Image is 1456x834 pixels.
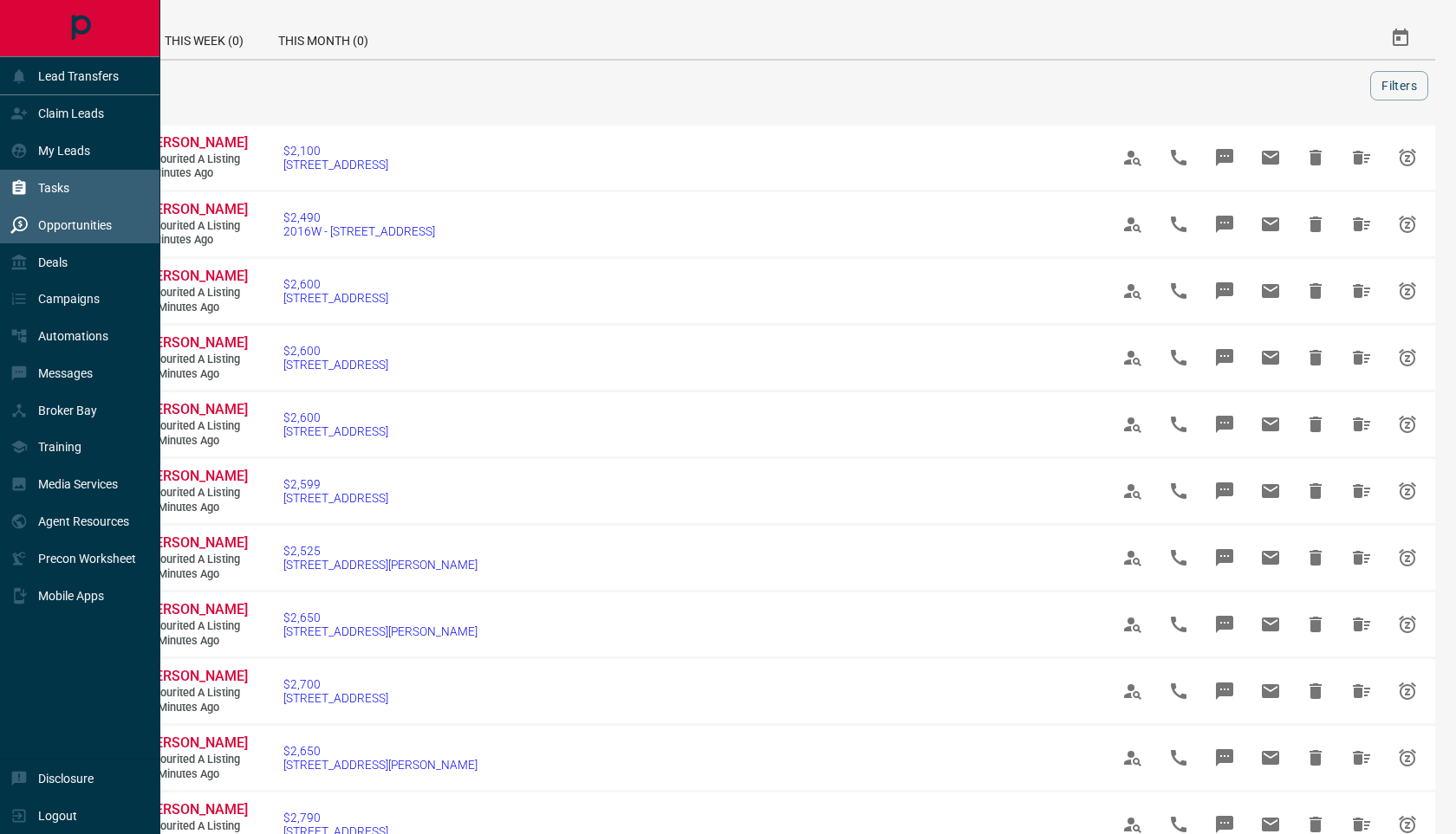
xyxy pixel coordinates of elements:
[143,753,247,767] span: Favourited a Listing
[1112,337,1154,378] span: View Profile
[1250,204,1291,245] span: Email
[1295,604,1336,645] span: Hide
[143,601,248,617] span: [PERSON_NAME]
[1387,270,1428,312] span: Snooze
[1204,204,1245,245] span: Message
[1341,470,1382,512] span: Hide All from Sayali Gaidhani
[143,767,247,782] span: 29 minutes ago
[143,301,247,315] span: 16 minutes ago
[1112,404,1154,445] span: View Profile
[1341,137,1382,178] span: Hide All from Diana Muñoz
[1387,737,1428,779] span: Snooze
[143,668,247,686] a: [PERSON_NAME]
[143,166,247,181] span: 8 minutes ago
[143,553,247,567] span: Favourited a Listing
[143,268,247,286] a: [PERSON_NAME]
[1387,204,1428,245] span: Snooze
[1295,204,1336,245] span: Hide
[1295,670,1336,712] span: Hide
[143,534,247,553] a: [PERSON_NAME]
[283,677,388,691] span: $2,700
[1158,737,1199,779] span: Call
[1387,537,1428,579] span: Snooze
[1158,204,1199,245] span: Call
[283,558,478,572] span: [STREET_ADDRESS][PERSON_NAME]
[1387,404,1428,445] span: Snooze
[283,210,435,238] a: $2,4902016W - [STREET_ADDRESS]
[143,419,247,434] span: Favourited a Listing
[1341,270,1382,312] span: Hide All from Sayali Gaidhani
[143,486,247,501] span: Favourited a Listing
[143,801,247,819] a: [PERSON_NAME]
[1341,670,1382,712] span: Hide All from Sayali Gaidhani
[1158,604,1199,645] span: Call
[1204,670,1245,712] span: Message
[1204,470,1245,512] span: Message
[1204,337,1245,378] span: Message
[143,534,248,551] span: [PERSON_NAME]
[1158,137,1199,178] span: Call
[143,134,247,152] a: [PERSON_NAME]
[143,468,247,486] a: [PERSON_NAME]
[1204,270,1245,312] span: Message
[283,144,388,171] a: $2,100[STREET_ADDRESS]
[1341,604,1382,645] span: Hide All from Sayali Gaidhani
[1112,737,1154,779] span: View Profile
[283,611,478,624] span: $2,650
[1295,737,1336,779] span: Hide
[143,201,247,219] a: [PERSON_NAME]
[1387,470,1428,512] span: Snooze
[1250,670,1291,712] span: Email
[1112,470,1154,512] span: View Profile
[1341,537,1382,579] span: Hide All from Sayali Gaidhani
[283,210,435,224] span: $2,490
[1387,137,1428,178] span: Snooze
[143,352,247,367] span: Favourited a Listing
[283,411,388,438] a: $2,600[STREET_ADDRESS]
[143,334,247,352] a: [PERSON_NAME]
[1158,404,1199,445] span: Call
[143,401,248,417] span: [PERSON_NAME]
[1158,670,1199,712] span: Call
[283,477,388,505] a: $2,599[STREET_ADDRESS]
[143,701,247,715] span: 22 minutes ago
[1387,670,1428,712] span: Snooze
[261,17,386,59] div: This Month (0)
[283,224,435,238] span: 2016W - [STREET_ADDRESS]
[143,501,247,515] span: 19 minutes ago
[143,401,247,419] a: [PERSON_NAME]
[143,819,247,834] span: Favourited a Listing
[143,268,248,284] span: [PERSON_NAME]
[143,734,247,753] a: [PERSON_NAME]
[1158,537,1199,579] span: Call
[1250,404,1291,445] span: Email
[1341,404,1382,445] span: Hide All from Sayali Gaidhani
[143,634,247,649] span: 22 minutes ago
[1250,604,1291,645] span: Email
[1158,470,1199,512] span: Call
[1341,204,1382,245] span: Hide All from Diana Muñoz
[283,544,478,572] a: $2,525[STREET_ADDRESS][PERSON_NAME]
[1380,17,1421,59] button: Select Date Range
[1250,537,1291,579] span: Email
[283,744,478,772] a: $2,650[STREET_ADDRESS][PERSON_NAME]
[1295,337,1336,378] span: Hide
[147,17,261,59] div: This Week (0)
[283,277,388,305] a: $2,600[STREET_ADDRESS]
[143,219,247,234] span: Favourited a Listing
[143,468,248,484] span: [PERSON_NAME]
[1250,270,1291,312] span: Email
[283,158,388,171] span: [STREET_ADDRESS]
[143,567,247,582] span: 20 minutes ago
[143,367,247,382] span: 19 minutes ago
[1204,137,1245,178] span: Message
[1204,404,1245,445] span: Message
[143,152,247,167] span: Favourited a Listing
[1341,737,1382,779] span: Hide All from Sayali Gaidhani
[143,201,248,217] span: [PERSON_NAME]
[143,801,248,818] span: [PERSON_NAME]
[1204,737,1245,779] span: Message
[143,134,248,151] span: [PERSON_NAME]
[283,491,388,505] span: [STREET_ADDRESS]
[1112,537,1154,579] span: View Profile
